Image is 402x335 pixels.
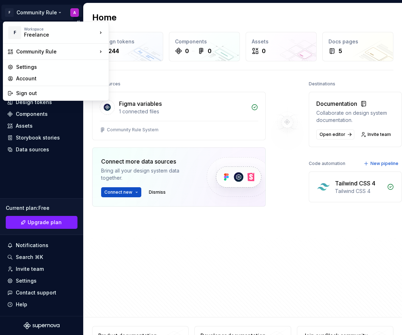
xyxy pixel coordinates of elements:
[16,90,104,97] div: Sign out
[24,27,97,31] div: Workspace
[8,26,21,39] div: F
[24,31,85,38] div: Freelance
[16,75,104,82] div: Account
[16,63,104,71] div: Settings
[16,48,97,55] div: Community Rule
